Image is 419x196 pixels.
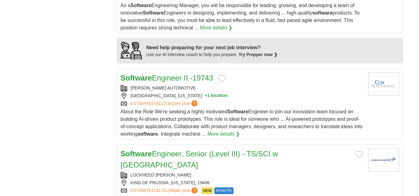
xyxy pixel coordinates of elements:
a: Try Prepper now ❯ [239,52,278,57]
img: Cox Automotive logo [368,72,399,96]
div: [GEOGRAPHIC_DATA], [US_STATE] [121,93,363,99]
a: ESTIMATED:$174,299per year? [131,187,199,194]
span: As a Engineering Manager, you will be responsible for leading, growing, and developing a team of ... [121,3,360,30]
a: [PERSON_NAME] AUTOMOTIVE [131,85,196,90]
div: KING OF PRUSSIA, [US_STATE], 19406 [121,180,363,186]
button: Add to favorite jobs [218,75,226,82]
strong: Software [121,150,152,158]
a: ESTIMATED:$113,342per year? [131,100,199,107]
strong: Software [143,10,164,15]
span: ? [191,187,198,194]
div: Need help preparing for your next job interview? [146,44,278,51]
span: ? [191,100,198,107]
div: Use our AI interview coach to help you prepare. [146,51,278,58]
a: SoftwareEngineer II -19743 [121,74,213,82]
span: $174,299 [156,188,174,193]
strong: Software [227,109,248,114]
strong: software [312,10,333,15]
a: More details ❯ [207,130,240,138]
span: About the Role We're seeking a highly motivated Engineer to join our innovation team focused on b... [121,109,363,137]
a: LOCKHEED [PERSON_NAME] [131,172,191,177]
button: +1 location [205,93,228,99]
strong: Software [131,3,152,8]
strong: Software [121,74,152,82]
a: More details ❯ [200,24,233,32]
span: REMOTE [214,187,233,194]
strong: software [138,131,158,137]
img: Lockheed Martin logo [368,148,399,172]
span: NEW [201,187,213,194]
span: + [205,93,207,99]
span: $113,342 [156,101,174,106]
button: Add to favorite jobs [355,151,363,158]
a: SoftwareEngineer, Senior (Level III) - TS/SCI w [GEOGRAPHIC_DATA] [121,150,278,169]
